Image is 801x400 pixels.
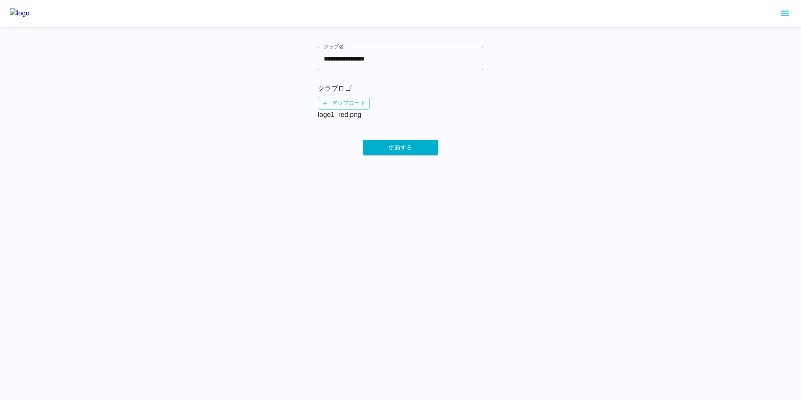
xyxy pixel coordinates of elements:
p: クラブロゴ [318,84,483,94]
button: sidemenu [778,6,792,20]
label: アップロード [318,97,370,110]
p: logo1_red.png [318,110,483,120]
label: クラブ名 [324,43,344,50]
button: 更新する [363,140,438,155]
img: logo [10,8,30,18]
